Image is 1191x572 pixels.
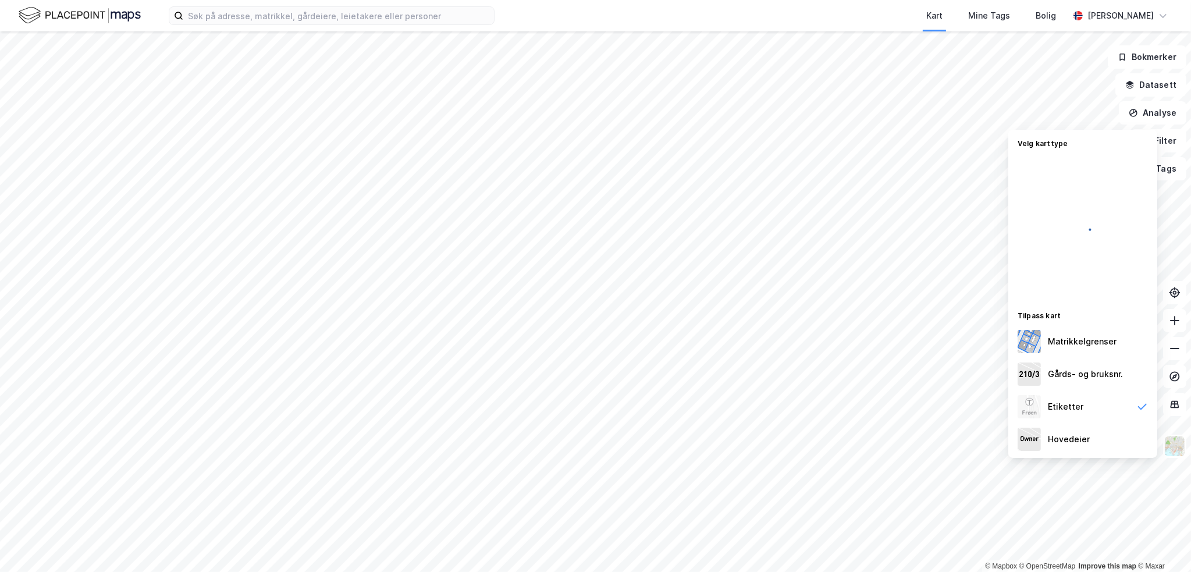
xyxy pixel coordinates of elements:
[1048,335,1117,349] div: Matrikkelgrenser
[926,9,943,23] div: Kart
[1133,516,1191,572] iframe: Chat Widget
[1008,304,1157,325] div: Tilpass kart
[1018,363,1041,386] img: cadastreKeys.547ab17ec502f5a4ef2b.jpeg
[1018,428,1041,451] img: majorOwner.b5e170eddb5c04bfeeff.jpeg
[1048,400,1083,414] div: Etiketter
[1048,432,1090,446] div: Hovedeier
[1018,395,1041,418] img: Z
[1087,9,1154,23] div: [PERSON_NAME]
[968,9,1010,23] div: Mine Tags
[19,5,141,26] img: logo.f888ab2527a4732fd821a326f86c7f29.svg
[1008,132,1157,153] div: Velg karttype
[1036,9,1056,23] div: Bolig
[1048,367,1123,381] div: Gårds- og bruksnr.
[1018,330,1041,353] img: cadastreBorders.cfe08de4b5ddd52a10de.jpeg
[1073,153,1092,304] img: spinner.a6d8c91a73a9ac5275cf975e30b51cfb.svg
[1133,516,1191,572] div: Kontrollprogram for chat
[183,7,494,24] input: Søk på adresse, matrikkel, gårdeiere, leietakere eller personer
